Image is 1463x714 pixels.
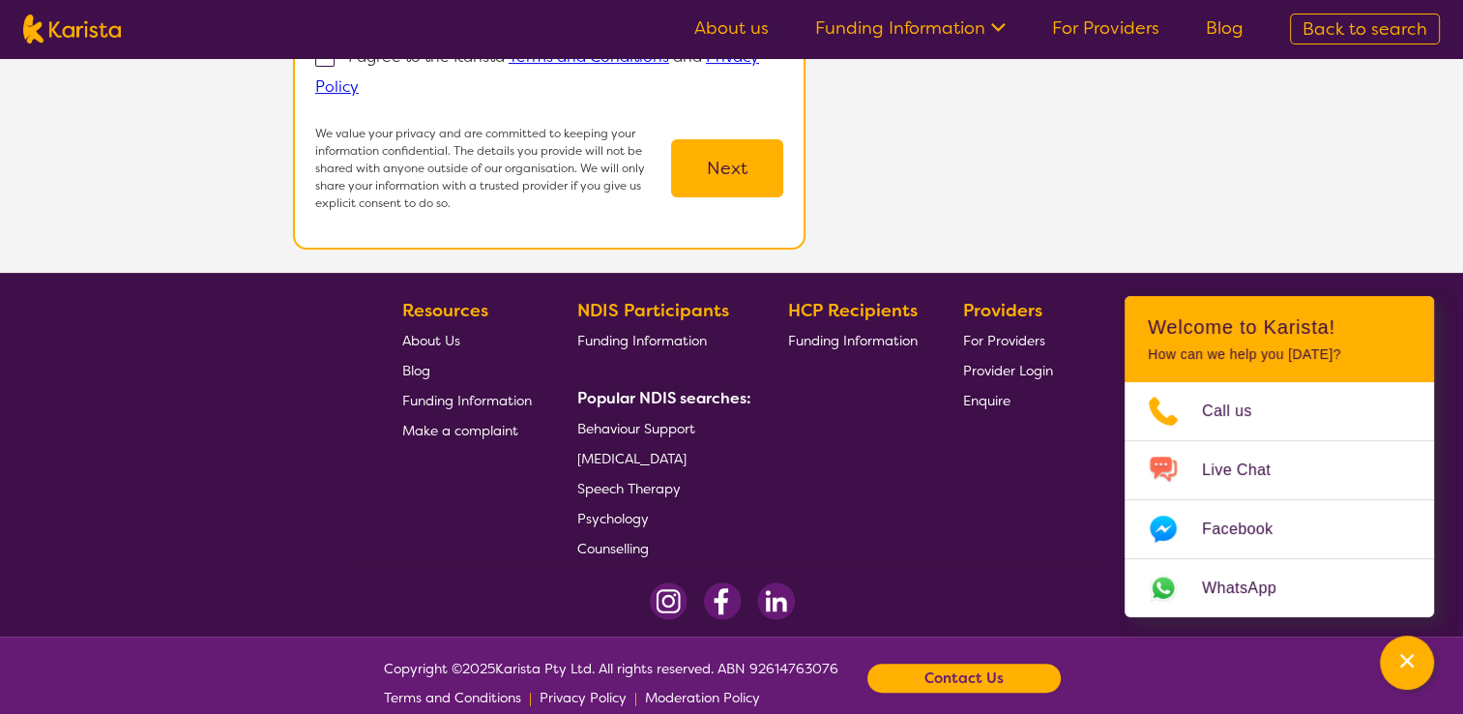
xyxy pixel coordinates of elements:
[540,683,627,712] a: Privacy Policy
[577,443,744,473] a: [MEDICAL_DATA]
[703,582,742,620] img: Facebook
[402,325,532,355] a: About Us
[924,664,1004,693] b: Contact Us
[577,533,744,563] a: Counselling
[1052,16,1159,40] a: For Providers
[23,15,121,44] img: Karista logo
[577,503,744,533] a: Psychology
[540,689,627,706] span: Privacy Policy
[963,299,1042,322] b: Providers
[402,299,488,322] b: Resources
[1148,346,1411,363] p: How can we help you [DATE]?
[384,654,838,712] span: Copyright © 2025 Karista Pty Ltd. All rights reserved. ABN 92614763076
[757,582,795,620] img: LinkedIn
[963,392,1010,409] span: Enquire
[402,355,532,385] a: Blog
[529,683,532,712] p: |
[1290,14,1440,45] a: Back to search
[402,392,532,409] span: Funding Information
[1380,636,1434,690] button: Channel Menu
[815,16,1006,40] a: Funding Information
[645,683,760,712] a: Moderation Policy
[1202,456,1294,485] span: Live Chat
[694,16,769,40] a: About us
[645,689,760,706] span: Moderation Policy
[963,362,1053,379] span: Provider Login
[1206,16,1244,40] a: Blog
[402,422,518,439] span: Make a complaint
[788,325,918,355] a: Funding Information
[788,332,918,349] span: Funding Information
[315,125,671,212] p: We value your privacy and are committed to keeping your information confidential. The details you...
[577,480,681,497] span: Speech Therapy
[1202,397,1275,426] span: Call us
[402,385,532,415] a: Funding Information
[384,689,521,706] span: Terms and Conditions
[788,299,918,322] b: HCP Recipients
[1202,515,1296,544] span: Facebook
[577,540,649,557] span: Counselling
[963,332,1045,349] span: For Providers
[402,362,430,379] span: Blog
[577,473,744,503] a: Speech Therapy
[963,325,1053,355] a: For Providers
[963,385,1053,415] a: Enquire
[634,683,637,712] p: |
[577,413,744,443] a: Behaviour Support
[1125,382,1434,617] ul: Choose channel
[1302,17,1427,41] span: Back to search
[1125,296,1434,617] div: Channel Menu
[577,510,649,527] span: Psychology
[671,139,783,197] button: Next
[650,582,688,620] img: Instagram
[1202,574,1300,603] span: WhatsApp
[577,325,744,355] a: Funding Information
[1125,559,1434,617] a: Web link opens in a new tab.
[577,420,695,437] span: Behaviour Support
[402,332,460,349] span: About Us
[577,299,729,322] b: NDIS Participants
[963,355,1053,385] a: Provider Login
[402,415,532,445] a: Make a complaint
[577,450,687,467] span: [MEDICAL_DATA]
[577,332,707,349] span: Funding Information
[1148,315,1411,339] h2: Welcome to Karista!
[577,388,751,408] b: Popular NDIS searches:
[384,683,521,712] a: Terms and Conditions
